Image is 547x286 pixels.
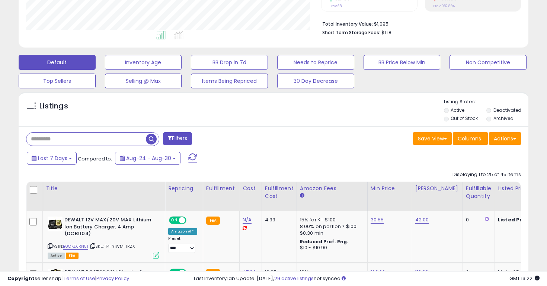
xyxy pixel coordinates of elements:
[27,152,77,165] button: Last 7 Days
[322,19,515,28] li: $1,095
[194,275,540,282] div: Last InventoryLab Update: [DATE], not synced.
[78,155,112,162] span: Compared to:
[7,275,129,282] div: seller snap | |
[300,238,349,245] b: Reduced Prof. Rng.
[277,55,354,70] button: Needs to Reprice
[364,55,441,70] button: BB Price Below Min
[96,275,129,282] a: Privacy Policy
[371,216,384,224] a: 30.55
[64,217,155,239] b: DEWALT 12V MAX/20V MAX Lithium Ion Battery Charger, 4 Amp (DCB1104)
[168,185,200,192] div: Repricing
[64,275,95,282] a: Terms of Use
[243,185,259,192] div: Cost
[170,217,179,224] span: ON
[163,132,192,145] button: Filters
[66,253,79,259] span: FBA
[48,253,65,259] span: All listings currently available for purchase on Amazon
[89,243,135,249] span: | SKU: T4-Y1WM-IRZX
[115,152,180,165] button: Aug-24 - Aug-30
[48,217,63,231] img: 410N2E-0hZL._SL40_.jpg
[38,155,67,162] span: Last 7 Days
[493,107,521,113] label: Deactivated
[329,4,342,8] small: Prev: 38
[185,217,197,224] span: OFF
[444,98,529,105] p: Listing States:
[126,155,171,162] span: Aug-24 - Aug-30
[466,217,489,223] div: 0
[452,171,521,178] div: Displaying 1 to 25 of 45 items
[300,192,304,199] small: Amazon Fees.
[7,275,35,282] strong: Copyright
[433,4,455,8] small: Prev: 982.86%
[498,216,532,223] b: Listed Price:
[371,185,409,192] div: Min Price
[265,185,294,200] div: Fulfillment Cost
[489,132,521,145] button: Actions
[168,228,197,235] div: Amazon AI *
[46,185,162,192] div: Title
[322,21,373,27] b: Total Inventory Value:
[493,115,514,121] label: Archived
[415,216,429,224] a: 42.00
[265,217,291,223] div: 4.99
[466,185,492,200] div: Fulfillable Quantity
[322,29,380,36] b: Short Term Storage Fees:
[168,236,197,253] div: Preset:
[19,74,96,88] button: Top Sellers
[105,55,182,70] button: Inventory Age
[300,223,362,230] div: 8.00% on portion > $100
[451,107,464,113] label: Active
[451,115,478,121] label: Out of Stock
[48,217,159,258] div: ASIN:
[63,243,88,250] a: B0CKDJRN51
[19,55,96,70] button: Default
[415,185,460,192] div: [PERSON_NAME]
[39,101,68,111] h5: Listings
[509,275,540,282] span: 2025-09-7 13:22 GMT
[300,245,362,251] div: $10 - $10.90
[413,132,452,145] button: Save View
[300,217,362,223] div: 15% for <= $100
[191,55,268,70] button: BB Drop in 7d
[300,230,362,237] div: $0.30 min
[458,135,481,142] span: Columns
[105,74,182,88] button: Selling @ Max
[206,217,220,225] small: FBA
[277,74,354,88] button: 30 Day Decrease
[274,275,314,282] a: 29 active listings
[450,55,527,70] button: Non Competitive
[381,29,391,36] span: $1.18
[191,74,268,88] button: Items Being Repriced
[453,132,488,145] button: Columns
[243,216,252,224] a: N/A
[206,185,236,192] div: Fulfillment
[300,185,364,192] div: Amazon Fees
